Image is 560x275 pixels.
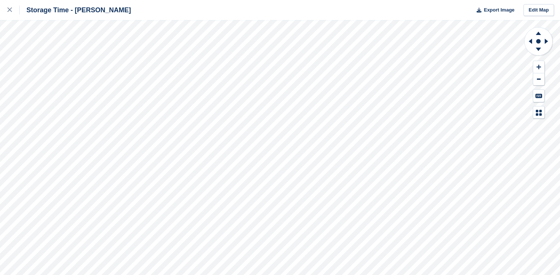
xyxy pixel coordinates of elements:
[533,90,544,102] button: Keyboard Shortcuts
[524,4,554,16] a: Edit Map
[472,4,515,16] button: Export Image
[533,73,544,86] button: Zoom Out
[20,6,131,15] div: Storage Time - [PERSON_NAME]
[484,6,514,14] span: Export Image
[533,106,544,119] button: Map Legend
[533,61,544,73] button: Zoom In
